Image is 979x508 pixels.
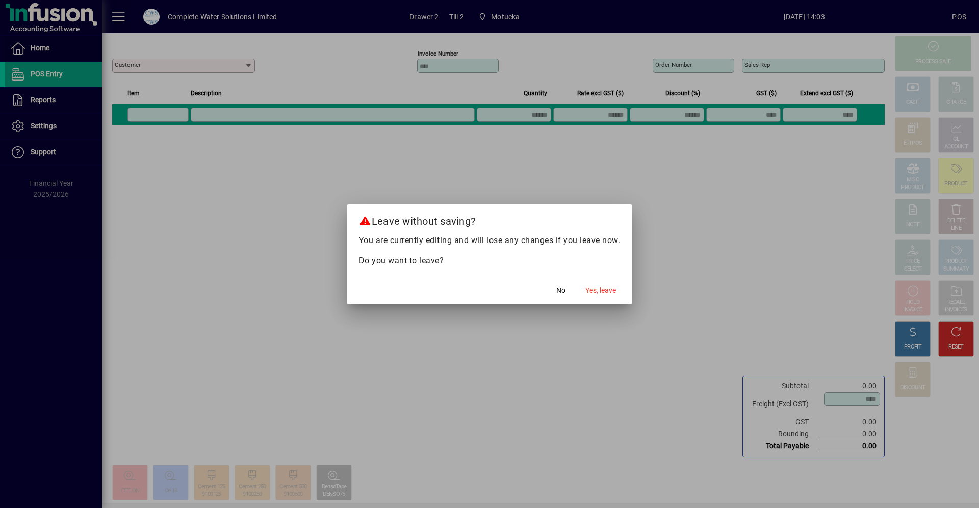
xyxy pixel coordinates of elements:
[347,204,633,234] h2: Leave without saving?
[359,234,621,247] p: You are currently editing and will lose any changes if you leave now.
[556,285,565,296] span: No
[585,285,616,296] span: Yes, leave
[581,282,620,300] button: Yes, leave
[545,282,577,300] button: No
[359,255,621,267] p: Do you want to leave?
